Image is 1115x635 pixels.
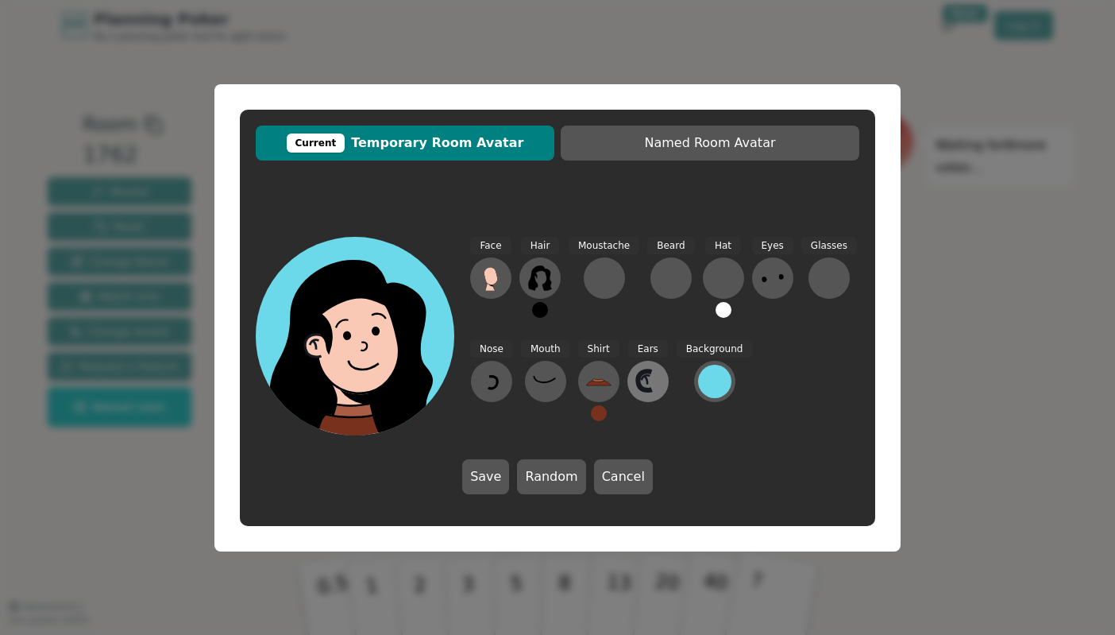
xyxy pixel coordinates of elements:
span: Nose [470,340,513,358]
span: Ears [628,340,668,358]
button: Cancel [594,459,653,494]
span: Glasses [801,237,857,255]
span: Eyes [752,237,793,255]
span: Moustache [569,237,639,255]
button: CurrentTemporary Room Avatar [256,126,554,161]
span: Hat [705,237,741,255]
span: Background [677,340,753,358]
div: Current [287,134,345,153]
span: Shirt [578,340,619,358]
span: Hair [521,237,560,255]
span: Named Room Avatar [569,134,851,153]
button: Random [517,459,585,494]
span: Temporary Room Avatar [264,134,546,153]
button: Save [462,459,509,494]
span: Face [470,237,511,255]
span: Beard [647,237,694,255]
button: Named Room Avatar [561,126,859,161]
span: Mouth [521,340,570,358]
